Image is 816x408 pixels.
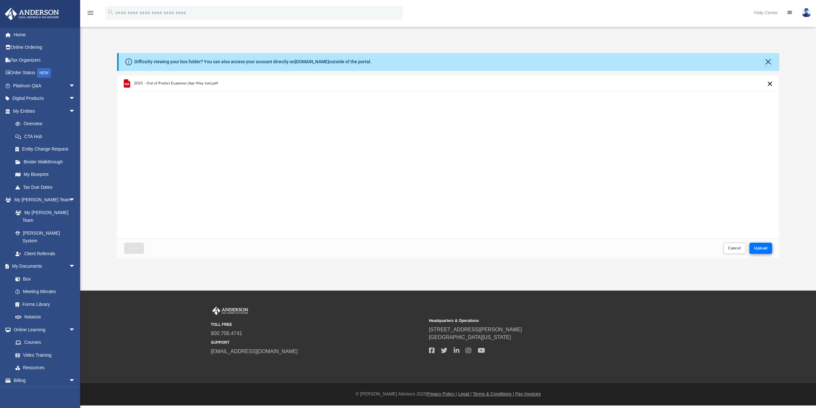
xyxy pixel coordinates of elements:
a: Legal | [458,391,472,396]
button: Close [124,243,144,254]
span: 2025 - Out of Pocket Expenses (Apr-May-Jun).pdf [134,81,218,85]
a: Terms & Conditions | [473,391,514,396]
a: Home [4,28,85,41]
a: My Documentsarrow_drop_down [4,260,82,273]
button: Cancel this upload [766,80,774,88]
a: Resources [9,361,82,374]
div: © [PERSON_NAME] Advisors 2025 [80,391,816,397]
a: Forms Library [9,298,79,311]
div: grid [117,75,779,239]
a: Client Referrals [9,247,82,260]
small: TOLL FREE [211,322,425,327]
a: Online Learningarrow_drop_down [4,323,82,336]
span: Cancel [728,246,741,250]
a: My Entitiesarrow_drop_down [4,105,85,117]
span: Upload [754,246,768,250]
button: Upload [749,243,772,254]
a: Video Training [9,349,79,361]
a: Tax Organizers [4,54,85,66]
a: [DOMAIN_NAME] [295,59,329,64]
img: Anderson Advisors Platinum Portal [3,8,61,20]
a: [PERSON_NAME] System [9,227,82,247]
a: Binder Walkthrough [9,155,85,168]
span: arrow_drop_down [69,105,82,118]
img: Anderson Advisors Platinum Portal [211,307,249,315]
small: SUPPORT [211,340,425,345]
a: Pay Invoices [515,391,541,396]
i: search [107,9,114,16]
a: 800.706.4741 [211,331,242,336]
a: Overview [9,117,85,130]
a: My [PERSON_NAME] Team [9,206,79,227]
span: arrow_drop_down [69,374,82,387]
a: Billingarrow_drop_down [4,374,85,387]
a: Tax Due Dates [9,181,85,194]
a: Courses [9,336,82,349]
div: NEW [37,68,51,78]
span: arrow_drop_down [69,323,82,336]
span: arrow_drop_down [69,194,82,207]
span: arrow_drop_down [69,92,82,105]
span: arrow_drop_down [69,79,82,92]
a: [STREET_ADDRESS][PERSON_NAME] [429,327,522,332]
a: menu [87,12,94,17]
button: Cancel [723,243,746,254]
span: arrow_drop_down [69,260,82,273]
div: Upload [117,75,779,258]
a: My [PERSON_NAME] Teamarrow_drop_down [4,194,82,206]
a: Privacy Policy | [426,391,457,396]
a: Box [9,273,79,285]
a: Digital Productsarrow_drop_down [4,92,85,105]
a: Meeting Minutes [9,285,82,298]
a: [EMAIL_ADDRESS][DOMAIN_NAME] [211,349,298,354]
i: menu [87,9,94,17]
a: Entity Change Request [9,143,85,156]
a: Online Ordering [4,41,85,54]
a: CTA Hub [9,130,85,143]
small: Headquarters & Operations [429,318,643,324]
a: My Blueprint [9,168,82,181]
a: Platinum Q&Aarrow_drop_down [4,79,85,92]
img: User Pic [802,8,811,17]
span: Close [129,246,139,250]
a: Notarize [9,311,82,324]
div: Difficulty viewing your box folder? You can also access your account directly on outside of the p... [134,58,372,65]
a: Order StatusNEW [4,66,85,80]
button: Close [763,57,772,66]
a: [GEOGRAPHIC_DATA][US_STATE] [429,334,511,340]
